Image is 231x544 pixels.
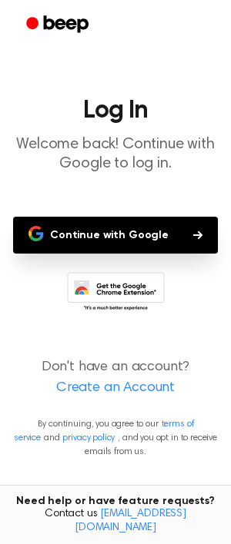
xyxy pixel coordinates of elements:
a: Beep [15,10,102,40]
button: Continue with Google [13,217,218,254]
a: privacy policy [62,433,115,443]
p: Don't have an account? [12,357,219,399]
h1: Log In [12,98,219,123]
span: Contact us [9,508,222,535]
p: By continuing, you agree to our and , and you opt in to receive emails from us. [12,417,219,459]
p: Welcome back! Continue with Google to log in. [12,135,219,174]
a: [EMAIL_ADDRESS][DOMAIN_NAME] [75,509,186,533]
a: Create an Account [15,378,216,399]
